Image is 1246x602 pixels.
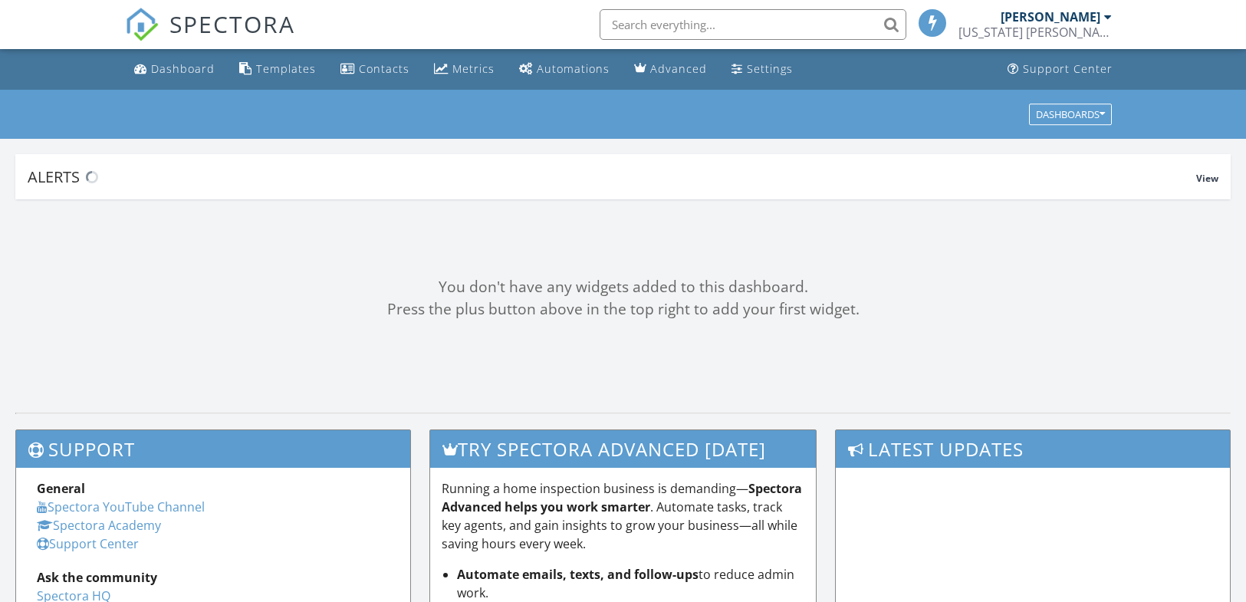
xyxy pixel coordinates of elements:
strong: General [37,480,85,497]
div: Metrics [452,61,495,76]
h3: Support [16,430,410,468]
a: Support Center [37,535,139,552]
li: to reduce admin work. [457,565,804,602]
div: Press the plus button above in the top right to add your first widget. [15,298,1231,321]
button: Dashboards [1029,104,1112,125]
div: You don't have any widgets added to this dashboard. [15,276,1231,298]
a: Advanced [628,55,713,84]
p: Running a home inspection business is demanding— . Automate tasks, track key agents, and gain ins... [442,479,804,553]
div: Advanced [650,61,707,76]
div: Alerts [28,166,1196,187]
span: View [1196,172,1218,185]
div: Ask the community [37,568,390,587]
div: Settings [747,61,793,76]
a: Dashboard [128,55,221,84]
img: The Best Home Inspection Software - Spectora [125,8,159,41]
strong: Spectora Advanced helps you work smarter [442,480,802,515]
div: Support Center [1023,61,1113,76]
h3: Latest Updates [836,430,1230,468]
input: Search everything... [600,9,906,40]
a: Settings [725,55,799,84]
span: SPECTORA [169,8,295,40]
div: Tennessee Joe Inspections [958,25,1112,40]
div: Dashboard [151,61,215,76]
a: Spectora YouTube Channel [37,498,205,515]
a: Contacts [334,55,416,84]
div: Contacts [359,61,409,76]
a: SPECTORA [125,21,295,53]
a: Templates [233,55,322,84]
div: Automations [537,61,610,76]
a: Metrics [428,55,501,84]
a: Spectora Academy [37,517,161,534]
div: [PERSON_NAME] [1001,9,1100,25]
div: Templates [256,61,316,76]
h3: Try spectora advanced [DATE] [430,430,815,468]
div: Dashboards [1036,109,1105,120]
a: Automations (Basic) [513,55,616,84]
strong: Automate emails, texts, and follow-ups [457,566,699,583]
a: Support Center [1001,55,1119,84]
